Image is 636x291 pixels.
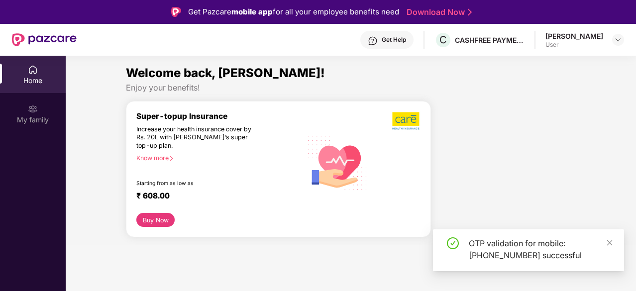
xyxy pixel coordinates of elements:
[614,36,622,44] img: svg+xml;base64,PHN2ZyBpZD0iRHJvcGRvd24tMzJ4MzIiIHhtbG5zPSJodHRwOi8vd3d3LnczLm9yZy8yMDAwL3N2ZyIgd2...
[545,31,603,41] div: [PERSON_NAME]
[28,104,38,114] img: svg+xml;base64,PHN2ZyB3aWR0aD0iMjAiIGhlaWdodD0iMjAiIHZpZXdCb3g9IjAgMCAyMCAyMCIgZmlsbD0ibm9uZSIgeG...
[136,191,292,203] div: ₹ 608.00
[136,125,259,150] div: Increase your health insurance cover by Rs. 20L with [PERSON_NAME]’s super top-up plan.
[126,66,325,80] span: Welcome back, [PERSON_NAME]!
[606,239,613,246] span: close
[12,33,77,46] img: New Pazcare Logo
[169,156,174,161] span: right
[136,154,296,161] div: Know more
[302,126,373,198] img: svg+xml;base64,PHN2ZyB4bWxucz0iaHR0cDovL3d3dy53My5vcmcvMjAwMC9zdmciIHhtbG5zOnhsaW5rPSJodHRwOi8vd3...
[407,7,469,17] a: Download Now
[439,34,447,46] span: C
[231,7,273,16] strong: mobile app
[469,237,612,261] div: OTP validation for mobile: [PHONE_NUMBER] successful
[468,7,472,17] img: Stroke
[136,213,175,227] button: Buy Now
[545,41,603,49] div: User
[382,36,406,44] div: Get Help
[455,35,525,45] div: CASHFREE PAYMENTS INDIA PVT. LTD.
[392,111,421,130] img: b5dec4f62d2307b9de63beb79f102df3.png
[136,111,302,121] div: Super-topup Insurance
[447,237,459,249] span: check-circle
[126,83,576,93] div: Enjoy your benefits!
[171,7,181,17] img: Logo
[28,65,38,75] img: svg+xml;base64,PHN2ZyBpZD0iSG9tZSIgeG1sbnM9Imh0dHA6Ly93d3cudzMub3JnLzIwMDAvc3ZnIiB3aWR0aD0iMjAiIG...
[188,6,399,18] div: Get Pazcare for all your employee benefits need
[368,36,378,46] img: svg+xml;base64,PHN2ZyBpZD0iSGVscC0zMngzMiIgeG1sbnM9Imh0dHA6Ly93d3cudzMub3JnLzIwMDAvc3ZnIiB3aWR0aD...
[136,180,260,187] div: Starting from as low as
